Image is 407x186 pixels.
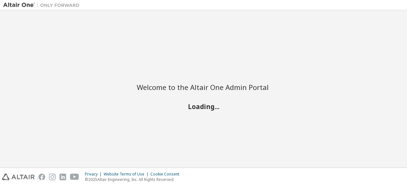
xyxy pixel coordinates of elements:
div: Privacy [85,172,104,177]
img: linkedin.svg [59,174,66,180]
img: youtube.svg [70,174,79,180]
h2: Welcome to the Altair One Admin Portal [137,83,270,92]
img: instagram.svg [49,174,56,180]
img: altair_logo.svg [2,174,35,180]
img: facebook.svg [38,174,45,180]
img: Altair One [3,2,83,8]
div: Cookie Consent [150,172,183,177]
p: © 2025 Altair Engineering, Inc. All Rights Reserved. [85,177,183,182]
div: Website Terms of Use [104,172,150,177]
h2: Loading... [137,102,270,110]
